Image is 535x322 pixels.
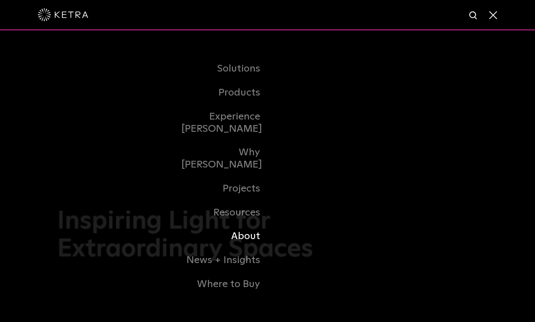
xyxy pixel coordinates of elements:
img: ketra-logo-2019-white [38,8,88,21]
a: Products [181,81,268,105]
a: About [181,224,268,248]
a: Solutions [181,57,268,81]
a: Experience [PERSON_NAME] [181,105,268,141]
a: Why [PERSON_NAME] [181,141,268,177]
div: Navigation Menu [181,57,354,296]
a: Projects [181,177,268,201]
a: Where to Buy [181,272,268,296]
img: search icon [468,11,479,21]
a: News + Insights [181,248,268,272]
a: Resources [181,201,268,225]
